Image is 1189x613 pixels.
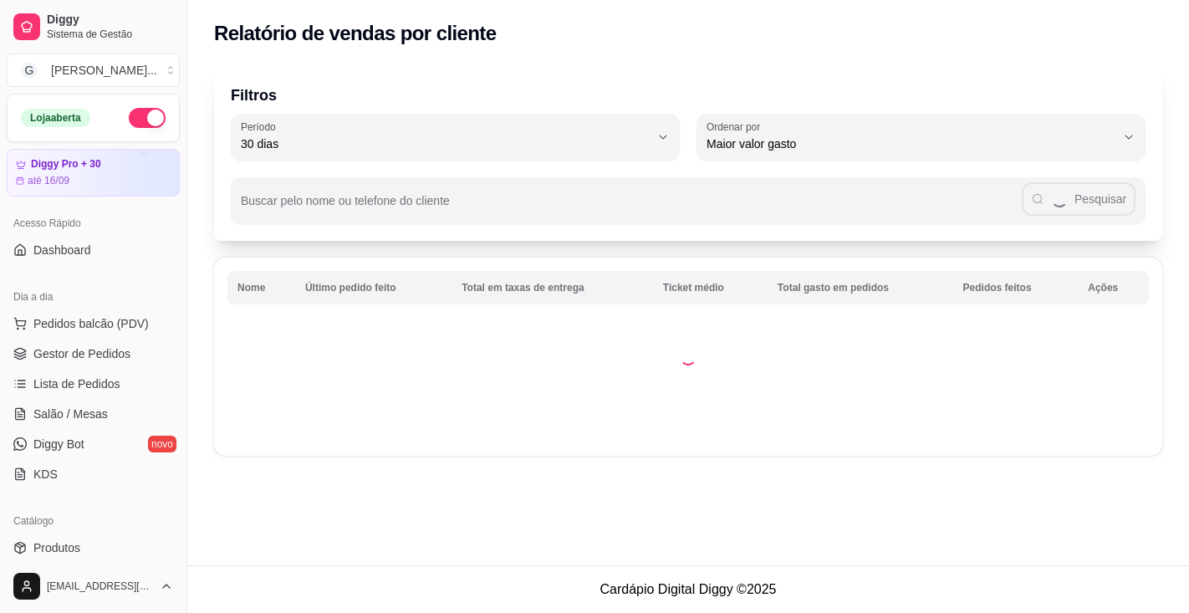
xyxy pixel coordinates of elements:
[47,28,173,41] span: Sistema de Gestão
[7,431,180,457] a: Diggy Botnovo
[33,242,91,258] span: Dashboard
[187,565,1189,613] footer: Cardápio Digital Diggy © 2025
[7,149,180,197] a: Diggy Pro + 30até 16/09
[7,508,180,534] div: Catálogo
[7,284,180,310] div: Dia a dia
[241,120,281,134] label: Período
[31,158,101,171] article: Diggy Pro + 30
[7,237,180,263] a: Dashboard
[7,7,180,47] a: DiggySistema de Gestão
[7,566,180,606] button: [EMAIL_ADDRESS][DOMAIN_NAME]
[47,13,173,28] span: Diggy
[7,370,180,397] a: Lista de Pedidos
[697,114,1146,161] button: Ordenar porMaior valor gasto
[21,62,38,79] span: G
[231,114,680,161] button: Período30 dias
[7,54,180,87] button: Select a team
[33,375,120,392] span: Lista de Pedidos
[214,20,497,47] h2: Relatório de vendas por cliente
[28,174,69,187] article: até 16/09
[33,539,80,556] span: Produtos
[33,436,84,452] span: Diggy Bot
[7,401,180,427] a: Salão / Mesas
[33,466,58,483] span: KDS
[129,108,166,128] button: Alterar Status
[241,135,650,152] span: 30 dias
[33,315,149,332] span: Pedidos balcão (PDV)
[7,534,180,561] a: Produtos
[7,461,180,488] a: KDS
[680,349,697,365] div: Loading
[21,109,90,127] div: Loja aberta
[33,345,130,362] span: Gestor de Pedidos
[231,84,1146,107] p: Filtros
[707,135,1115,152] span: Maior valor gasto
[51,62,157,79] div: [PERSON_NAME] ...
[7,340,180,367] a: Gestor de Pedidos
[33,406,108,422] span: Salão / Mesas
[47,580,153,593] span: [EMAIL_ADDRESS][DOMAIN_NAME]
[707,120,766,134] label: Ordenar por
[241,199,1022,216] input: Buscar pelo nome ou telefone do cliente
[7,210,180,237] div: Acesso Rápido
[7,310,180,337] button: Pedidos balcão (PDV)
